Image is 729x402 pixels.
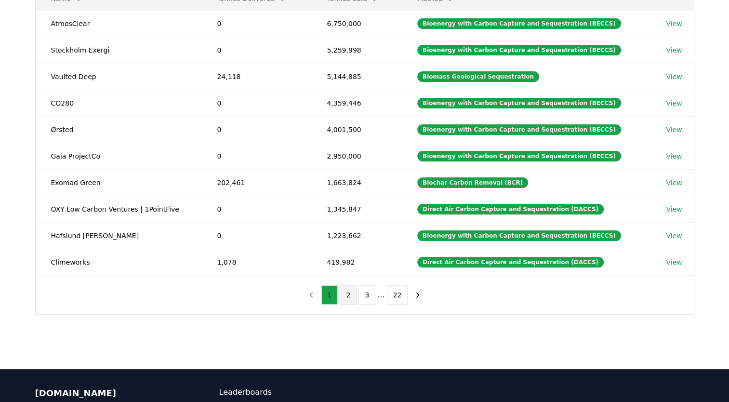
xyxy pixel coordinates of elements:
td: 0 [201,196,311,222]
a: View [666,19,682,28]
button: 3 [358,285,375,305]
td: Hafslund [PERSON_NAME] [36,222,202,249]
td: 1,223,662 [311,222,402,249]
td: 0 [201,37,311,63]
td: 2,950,000 [311,143,402,169]
div: Biochar Carbon Removal (BCR) [417,177,528,188]
div: Direct Air Carbon Capture and Sequestration (DACCS) [417,204,604,214]
a: View [666,45,682,55]
td: Stockholm Exergi [36,37,202,63]
td: Ørsted [36,116,202,143]
td: 419,982 [311,249,402,275]
td: 4,001,500 [311,116,402,143]
li: ... [377,289,384,301]
td: AtmosClear [36,10,202,37]
td: 4,359,446 [311,90,402,116]
div: Direct Air Carbon Capture and Sequestration (DACCS) [417,257,604,268]
td: 5,259,998 [311,37,402,63]
button: 1 [321,285,338,305]
td: CO280 [36,90,202,116]
td: Exomad Green [36,169,202,196]
div: Bioenergy with Carbon Capture and Sequestration (BECCS) [417,45,621,55]
td: 1,663,824 [311,169,402,196]
td: 6,750,000 [311,10,402,37]
div: Bioenergy with Carbon Capture and Sequestration (BECCS) [417,18,621,29]
td: Gaia ProjectCo [36,143,202,169]
td: 5,144,885 [311,63,402,90]
td: 0 [201,10,311,37]
div: Bioenergy with Carbon Capture and Sequestration (BECCS) [417,124,621,135]
div: Bioenergy with Carbon Capture and Sequestration (BECCS) [417,98,621,108]
a: View [666,204,682,214]
button: 22 [387,285,408,305]
td: Vaulted Deep [36,63,202,90]
a: View [666,257,682,267]
a: Leaderboards [219,387,365,398]
td: 0 [201,90,311,116]
a: View [666,231,682,241]
a: View [666,98,682,108]
a: View [666,125,682,134]
td: OXY Low Carbon Ventures | 1PointFive [36,196,202,222]
td: 1,345,847 [311,196,402,222]
p: [DOMAIN_NAME] [35,387,181,400]
button: next page [410,285,426,305]
div: Bioenergy with Carbon Capture and Sequestration (BECCS) [417,230,621,241]
a: View [666,178,682,188]
button: 2 [340,285,357,305]
td: 202,461 [201,169,311,196]
div: Biomass Geological Sequestration [417,71,539,82]
td: 24,118 [201,63,311,90]
td: 0 [201,116,311,143]
td: 0 [201,222,311,249]
a: View [666,72,682,81]
td: 1,078 [201,249,311,275]
a: View [666,151,682,161]
td: 0 [201,143,311,169]
div: Bioenergy with Carbon Capture and Sequestration (BECCS) [417,151,621,161]
td: Climeworks [36,249,202,275]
